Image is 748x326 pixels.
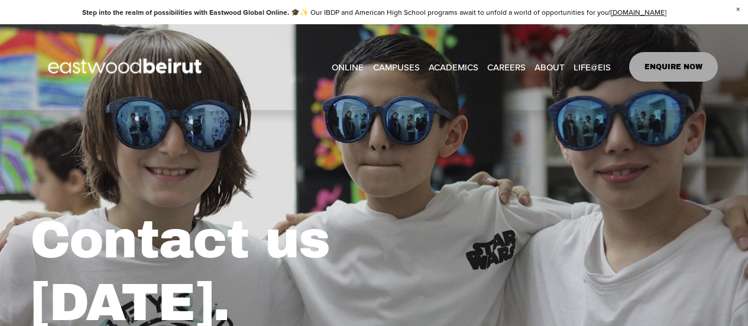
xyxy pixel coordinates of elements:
a: [DOMAIN_NAME] [611,7,666,17]
img: EastwoodIS Global Site [30,37,223,97]
span: ACADEMICS [429,59,478,75]
span: LIFE@EIS [574,59,611,75]
a: folder dropdown [574,58,611,76]
a: folder dropdown [429,58,478,76]
a: folder dropdown [373,58,420,76]
a: ENQUIRE NOW [629,52,718,82]
a: ONLINE [332,58,364,76]
span: CAMPUSES [373,59,420,75]
a: CAREERS [487,58,526,76]
span: ABOUT [535,59,565,75]
a: folder dropdown [535,58,565,76]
